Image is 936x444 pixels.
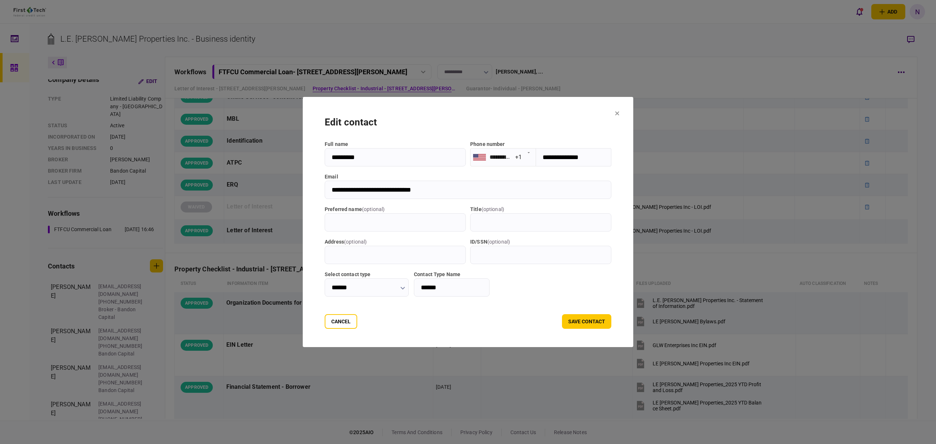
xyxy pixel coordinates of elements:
input: title [470,213,611,232]
input: Preferred name [325,213,466,232]
label: full name [325,140,466,148]
button: save contact [562,314,611,329]
img: us [473,154,486,161]
input: Select contact type [325,278,409,297]
label: Select contact type [325,271,409,278]
span: ( optional ) [487,239,510,245]
label: address [325,238,466,246]
label: Contact Type Name [414,271,490,278]
input: email [325,181,611,199]
label: email [325,173,611,181]
button: Cancel [325,314,357,329]
label: Preferred name [325,206,466,213]
input: address [325,246,466,264]
input: ID/SSN [470,246,611,264]
input: full name [325,148,466,166]
label: title [470,206,611,213]
label: Phone number [470,141,505,147]
label: ID/SSN [470,238,611,246]
div: edit contact [325,115,611,129]
span: ( optional ) [482,206,504,212]
input: Contact Type Name [414,278,490,297]
span: ( optional ) [362,206,385,212]
div: +1 [515,153,522,161]
button: Open [524,147,534,157]
span: ( optional ) [344,239,367,245]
